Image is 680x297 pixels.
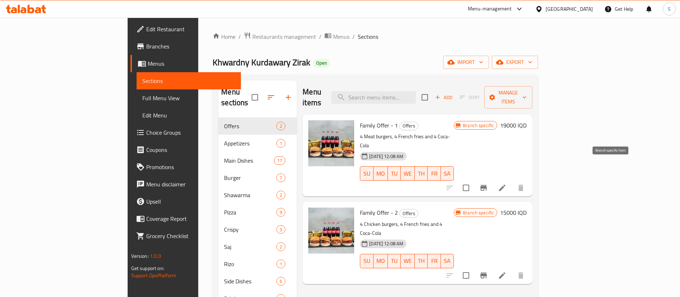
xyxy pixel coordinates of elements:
[333,32,349,41] span: Menus
[276,208,285,217] div: items
[137,89,241,107] a: Full Menu View
[475,267,492,284] button: Branch-specific-item
[360,166,373,181] button: SU
[213,54,310,70] span: Khwardny Kurdawary Zirak
[376,168,385,179] span: MO
[277,175,285,181] span: 7
[224,277,276,286] span: Side Dishes
[458,180,474,195] span: Select to update
[218,169,297,186] div: Burger7
[415,254,428,268] button: TH
[388,166,401,181] button: TU
[277,278,285,285] span: 6
[218,221,297,238] div: Crispy3
[276,191,285,199] div: items
[277,123,285,130] span: 2
[146,180,236,189] span: Menu disclaimer
[130,141,241,158] a: Coupons
[218,204,297,221] div: Pizza9
[218,117,297,135] div: Offers2
[146,214,236,223] span: Coverage Report
[224,225,276,234] span: Crispy
[399,209,418,218] div: Offers
[224,156,274,165] span: Main Dishes
[360,207,398,218] span: Family Offer - 2
[131,271,177,280] a: Support.OpsPlatform
[130,20,241,38] a: Edit Restaurant
[444,168,451,179] span: SA
[276,277,285,286] div: items
[366,153,406,160] span: [DATE] 12:08 AM
[498,184,507,192] a: Edit menu item
[276,225,285,234] div: items
[432,92,455,103] button: Add
[404,168,412,179] span: WE
[492,56,538,69] button: export
[441,166,454,181] button: SA
[130,55,241,72] a: Menus
[455,92,484,103] span: Select section first
[360,120,398,131] span: Family Offer - 1
[431,256,438,266] span: FR
[432,92,455,103] span: Add item
[130,38,241,55] a: Branches
[137,72,241,89] a: Sections
[391,256,398,266] span: TU
[490,88,527,106] span: Manage items
[546,5,593,13] div: [GEOGRAPHIC_DATA]
[441,254,454,268] button: SA
[146,163,236,171] span: Promotions
[352,32,355,41] li: /
[130,176,241,193] a: Menu disclaimer
[146,128,236,137] span: Choice Groups
[308,120,354,166] img: Family Offer - 1
[391,168,398,179] span: TU
[360,132,454,150] p: 4 Meat burgers, 4 French fries and 4 Coca-Cola
[468,5,512,13] div: Menu-management
[376,256,385,266] span: MO
[277,226,285,233] span: 3
[460,122,497,129] span: Branch specific
[218,135,297,152] div: Appetizers1
[274,157,285,164] span: 17
[358,32,378,41] span: Sections
[131,251,149,261] span: Version:
[218,152,297,169] div: Main Dishes17
[417,90,432,105] span: Select section
[512,267,529,284] button: delete
[400,209,418,218] span: Offers
[313,59,330,68] div: Open
[303,87,323,108] h2: Menu items
[277,140,285,147] span: 1
[274,156,285,165] div: items
[224,139,276,148] span: Appetizers
[213,32,538,41] nav: breadcrumb
[224,191,276,199] span: Shawarma
[313,60,330,66] span: Open
[218,238,297,255] div: Saj2
[130,124,241,141] a: Choice Groups
[418,256,425,266] span: TH
[224,122,276,130] span: Offers
[276,139,285,148] div: items
[458,268,474,283] span: Select to update
[146,145,236,154] span: Coupons
[428,254,441,268] button: FR
[431,168,438,179] span: FR
[444,256,451,266] span: SA
[363,256,370,266] span: SU
[277,261,285,268] span: 1
[142,76,236,85] span: Sections
[277,192,285,199] span: 2
[276,173,285,182] div: items
[498,271,507,280] a: Edit menu item
[224,260,276,268] span: Rizo
[366,240,406,247] span: [DATE] 12:08 AM
[512,179,529,196] button: delete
